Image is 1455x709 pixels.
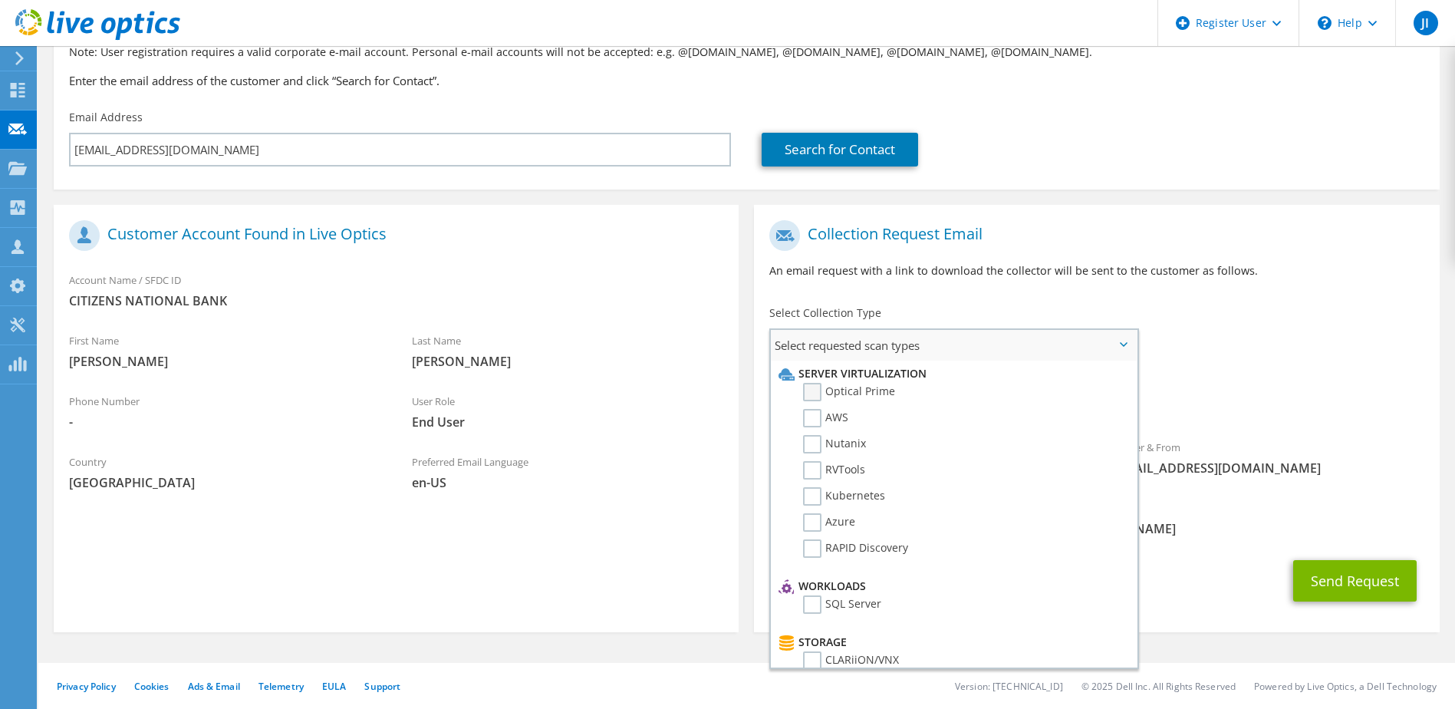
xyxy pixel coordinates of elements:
h3: Enter the email address of the customer and click “Search for Contact”. [69,72,1424,89]
label: Kubernetes [803,487,885,506]
li: Workloads [775,577,1128,595]
label: Select Collection Type [769,305,881,321]
div: Account Name / SFDC ID [54,264,739,317]
label: Azure [803,513,855,532]
div: User Role [397,385,739,438]
a: Cookies [134,680,170,693]
label: RAPID Discovery [803,539,908,558]
div: Phone Number [54,385,397,438]
label: Nutanix [803,435,866,453]
div: CC & Reply To [754,492,1439,545]
span: [EMAIL_ADDRESS][DOMAIN_NAME] [1112,460,1424,477]
span: - [69,414,381,430]
div: Sender & From [1097,431,1440,484]
span: JI [1414,11,1438,35]
span: End User [412,414,724,430]
div: Requested Collections [754,367,1439,424]
div: Last Name [397,325,739,378]
li: © 2025 Dell Inc. All Rights Reserved [1081,680,1236,693]
div: Country [54,446,397,499]
h1: Customer Account Found in Live Optics [69,220,716,251]
span: [PERSON_NAME] [69,353,381,370]
span: Select requested scan types [771,330,1136,361]
li: Server Virtualization [775,364,1128,383]
span: [PERSON_NAME] [412,353,724,370]
label: RVTools [803,461,865,480]
h1: Collection Request Email [769,220,1416,251]
svg: \n [1318,16,1332,30]
span: CITIZENS NATIONAL BANK [69,292,723,309]
a: EULA [322,680,346,693]
span: [GEOGRAPHIC_DATA] [69,474,381,491]
p: An email request with a link to download the collector will be sent to the customer as follows. [769,262,1424,279]
span: en-US [412,474,724,491]
a: Telemetry [258,680,304,693]
p: Note: User registration requires a valid corporate e-mail account. Personal e-mail accounts will ... [69,44,1424,61]
label: Email Address [69,110,143,125]
a: Search for Contact [762,133,918,167]
a: Support [364,680,400,693]
li: Powered by Live Optics, a Dell Technology [1254,680,1437,693]
label: Optical Prime [803,383,895,401]
label: CLARiiON/VNX [803,651,899,670]
div: Preferred Email Language [397,446,739,499]
a: Ads & Email [188,680,240,693]
a: Privacy Policy [57,680,116,693]
button: Send Request [1293,560,1417,602]
li: Version: [TECHNICAL_ID] [955,680,1063,693]
label: AWS [803,409,848,427]
label: SQL Server [803,595,881,614]
div: First Name [54,325,397,378]
div: To [754,431,1097,484]
li: Storage [775,633,1128,651]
